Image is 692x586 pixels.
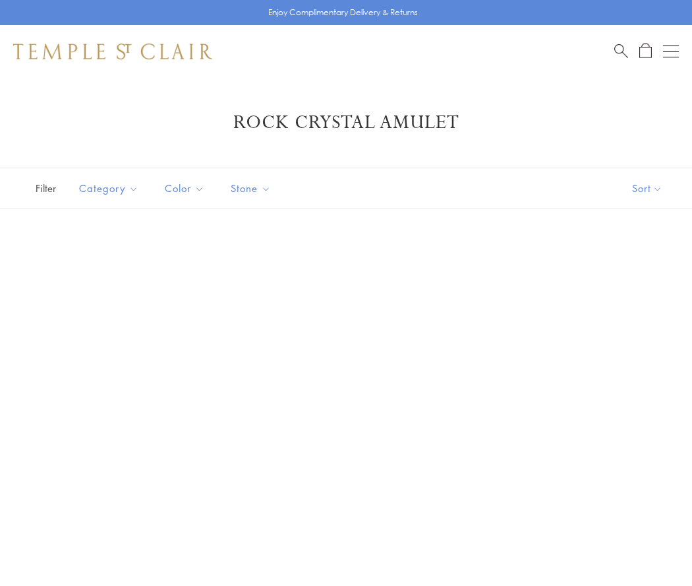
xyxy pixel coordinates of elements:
[224,180,281,197] span: Stone
[69,174,148,203] button: Category
[33,111,659,135] h1: Rock Crystal Amulet
[155,174,214,203] button: Color
[663,44,679,59] button: Open navigation
[221,174,281,203] button: Stone
[72,180,148,197] span: Category
[602,168,692,209] button: Show sort by
[639,43,652,59] a: Open Shopping Bag
[268,6,418,19] p: Enjoy Complimentary Delivery & Returns
[158,180,214,197] span: Color
[614,43,628,59] a: Search
[13,44,212,59] img: Temple St. Clair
